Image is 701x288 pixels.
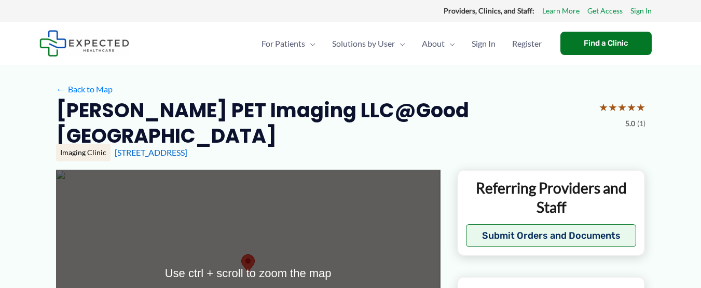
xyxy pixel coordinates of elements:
[332,25,395,62] span: Solutions by User
[504,25,550,62] a: Register
[305,25,315,62] span: Menu Toggle
[395,25,405,62] span: Menu Toggle
[466,224,637,247] button: Submit Orders and Documents
[637,117,645,130] span: (1)
[617,98,627,117] span: ★
[422,25,445,62] span: About
[253,25,324,62] a: For PatientsMenu Toggle
[56,81,113,97] a: ←Back to Map
[630,4,652,18] a: Sign In
[587,4,623,18] a: Get Access
[56,98,590,149] h2: [PERSON_NAME] PET Imaging LLC@Good [GEOGRAPHIC_DATA]
[115,147,187,157] a: [STREET_ADDRESS]
[56,84,66,94] span: ←
[466,179,637,216] p: Referring Providers and Staff
[625,117,635,130] span: 5.0
[444,6,534,15] strong: Providers, Clinics, and Staff:
[636,98,645,117] span: ★
[599,98,608,117] span: ★
[324,25,414,62] a: Solutions by UserMenu Toggle
[608,98,617,117] span: ★
[560,32,652,55] a: Find a Clinic
[542,4,580,18] a: Learn More
[512,25,542,62] span: Register
[414,25,463,62] a: AboutMenu Toggle
[253,25,550,62] nav: Primary Site Navigation
[463,25,504,62] a: Sign In
[39,30,129,57] img: Expected Healthcare Logo - side, dark font, small
[445,25,455,62] span: Menu Toggle
[627,98,636,117] span: ★
[472,25,496,62] span: Sign In
[262,25,305,62] span: For Patients
[56,144,111,161] div: Imaging Clinic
